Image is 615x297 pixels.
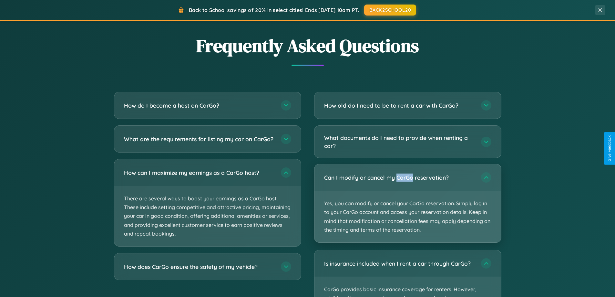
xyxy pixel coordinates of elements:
[324,260,475,268] h3: Is insurance included when I rent a car through CarGo?
[324,134,475,150] h3: What documents do I need to provide when renting a car?
[124,169,274,177] h3: How can I maximize my earnings as a CarGo host?
[124,135,274,143] h3: What are the requirements for listing my car on CarGo?
[314,191,501,242] p: Yes, you can modify or cancel your CarGo reservation. Simply log in to your CarGo account and acc...
[324,174,475,182] h3: Can I modify or cancel my CarGo reservation?
[114,33,501,58] h2: Frequently Asked Questions
[324,101,475,110] h3: How old do I need to be to rent a car with CarGo?
[607,135,612,162] div: Give Feedback
[114,186,301,246] p: There are several ways to boost your earnings as a CarGo host. These include setting competitive ...
[189,7,359,13] span: Back to School savings of 20% in select cities! Ends [DATE] 10am PT.
[124,101,274,110] h3: How do I become a host on CarGo?
[364,5,416,16] button: BACK2SCHOOL20
[124,263,274,271] h3: How does CarGo ensure the safety of my vehicle?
